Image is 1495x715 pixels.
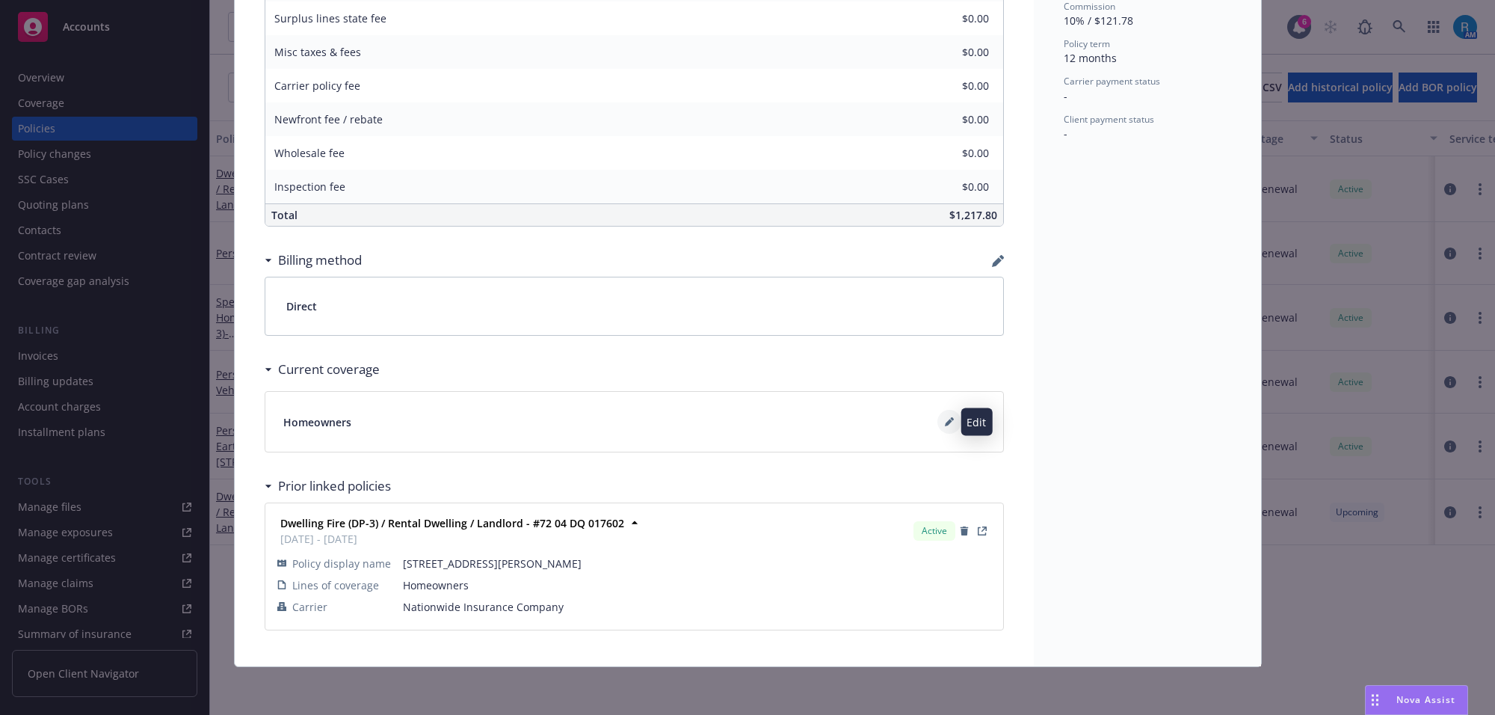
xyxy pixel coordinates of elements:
span: Policy term [1064,37,1110,50]
input: 0.00 [901,75,998,97]
span: Carrier payment status [1064,75,1160,88]
span: Nationwide Insurance Company [403,599,991,615]
input: 0.00 [901,108,998,131]
div: Current coverage [265,360,380,379]
div: Direct [265,277,1003,335]
div: Drag to move [1366,686,1384,714]
span: Surplus lines state fee [274,11,386,25]
button: Nova Assist [1365,685,1468,715]
span: Homeowners [283,414,351,430]
span: Wholesale fee [274,146,345,160]
input: 0.00 [901,176,998,198]
span: - [1064,126,1067,141]
div: Billing method [265,251,362,270]
span: Lines of coverage [292,577,379,593]
span: Total [271,208,298,222]
span: Carrier [292,599,327,615]
h3: Current coverage [278,360,380,379]
input: 0.00 [901,7,998,30]
h3: Billing method [278,251,362,270]
span: Nova Assist [1396,693,1455,706]
span: 10% / $121.78 [1064,13,1133,28]
span: Policy display name [292,556,391,571]
span: Misc taxes & fees [274,45,361,59]
div: Prior linked policies [265,476,391,496]
span: Active [919,524,949,538]
span: [STREET_ADDRESS][PERSON_NAME] [403,556,991,571]
span: Homeowners [403,577,991,593]
span: 12 months [1064,51,1117,65]
input: 0.00 [901,142,998,165]
span: Client payment status [1064,113,1154,126]
span: Carrier policy fee [274,79,360,93]
input: 0.00 [901,41,998,64]
span: Inspection fee [274,179,345,194]
strong: Dwelling Fire (DP-3) / Rental Dwelling / Landlord - #72 04 DQ 017602 [280,516,624,530]
a: View Policy [973,522,991,540]
span: Newfront fee / rebate [274,112,383,126]
span: - [1064,89,1067,103]
span: $1,217.80 [949,208,997,222]
h3: Prior linked policies [278,476,391,496]
span: [DATE] - [DATE] [280,531,624,547]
